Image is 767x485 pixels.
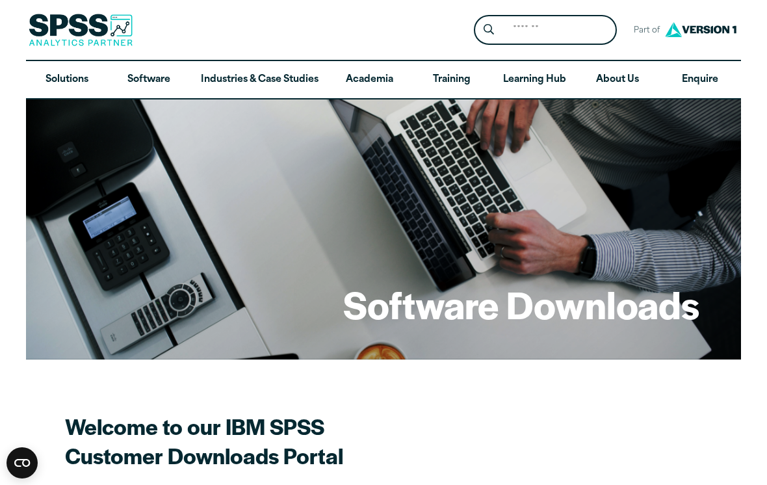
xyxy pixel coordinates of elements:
a: About Us [577,61,658,99]
a: Learning Hub [493,61,577,99]
button: Open CMP widget [6,447,38,478]
h1: Software Downloads [343,279,699,329]
a: Training [411,61,493,99]
a: Academia [329,61,411,99]
img: SPSS Analytics Partner [29,14,133,46]
h2: Welcome to our IBM SPSS Customer Downloads Portal [65,412,520,469]
button: Search magnifying glass icon [477,18,501,42]
a: Solutions [26,61,108,99]
a: Software [108,61,190,99]
a: Enquire [659,61,741,99]
nav: Desktop version of site main menu [26,61,741,99]
svg: Search magnifying glass icon [484,24,494,35]
form: Site Header Search Form [474,15,617,46]
span: Part of [627,21,662,40]
img: Version1 Logo [662,18,740,42]
a: Industries & Case Studies [190,61,329,99]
